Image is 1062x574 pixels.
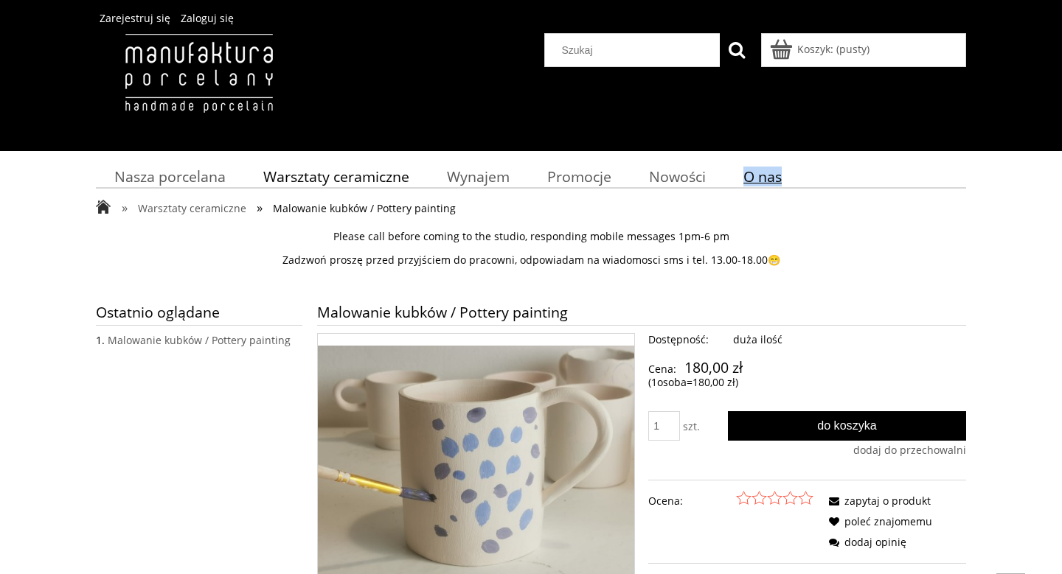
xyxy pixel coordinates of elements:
a: Zarejestruj się [100,11,170,25]
a: Nasza porcelana [96,162,245,191]
span: » [257,199,263,216]
span: Koszyk: [797,42,833,56]
a: Malowanie kubków / Pottery painting [108,333,291,347]
a: O nas [725,162,801,191]
span: Cena: [648,362,676,376]
a: IMG_20240917_203332.jpg Naciśnij Enter lub spację, aby otworzyć wybrane zdjęcie w widoku pełnoekr... [318,455,634,469]
span: szt. [683,419,700,433]
em: 180,00 zł [684,357,743,377]
p: Please call before coming to the studio, responding mobile messages 1pm-6 pm [96,230,966,243]
span: Ostatnio oglądane [96,299,302,325]
span: duża ilość [733,332,782,346]
span: O nas [743,167,782,186]
a: Nowości [631,162,725,191]
span: Nasza porcelana [114,167,226,186]
span: osoba [657,375,687,389]
a: Promocje [529,162,631,191]
span: Malowanie kubków / Pottery painting [273,201,456,215]
a: Wynajem [428,162,529,191]
span: Wynajem [447,167,510,186]
span: Promocje [547,167,611,186]
a: Zaloguj się [181,11,234,25]
span: dodaj do przechowalni [853,443,966,457]
a: poleć znajomemu [824,514,932,528]
a: dodaj opinię [824,535,906,549]
span: Warsztaty ceramiczne [138,201,246,215]
span: Dostępność: [648,333,728,346]
a: dodaj do przechowalni [853,444,966,457]
input: Szukaj w sklepie [551,34,721,66]
a: Warsztaty ceramiczne [245,162,428,191]
a: » Warsztaty ceramiczne [122,201,246,215]
em: Ocena: [648,491,683,511]
span: 180,00 zł [693,375,735,389]
input: ilość [648,411,680,441]
b: (pusty) [836,42,870,56]
a: zapytaj o produkt [824,494,931,508]
p: Zadzwoń proszę przed przyjściem do pracowni, odpowiadam na wiadomosci sms i tel. 13.00-18.00😁 [96,253,966,267]
button: Do koszyka [728,411,966,441]
span: Warsztaty ceramiczne [263,167,409,186]
img: Manufaktura Porcelany [96,33,302,144]
span: (1 = ) [648,375,738,389]
button: Szukaj [720,33,754,67]
h1: Malowanie kubków / Pottery painting [317,299,966,325]
a: Produkty w koszyku 0. Przejdź do koszyka [772,42,870,56]
span: Nowości [649,167,706,186]
span: Do koszyka [817,419,877,432]
span: » [122,199,128,216]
